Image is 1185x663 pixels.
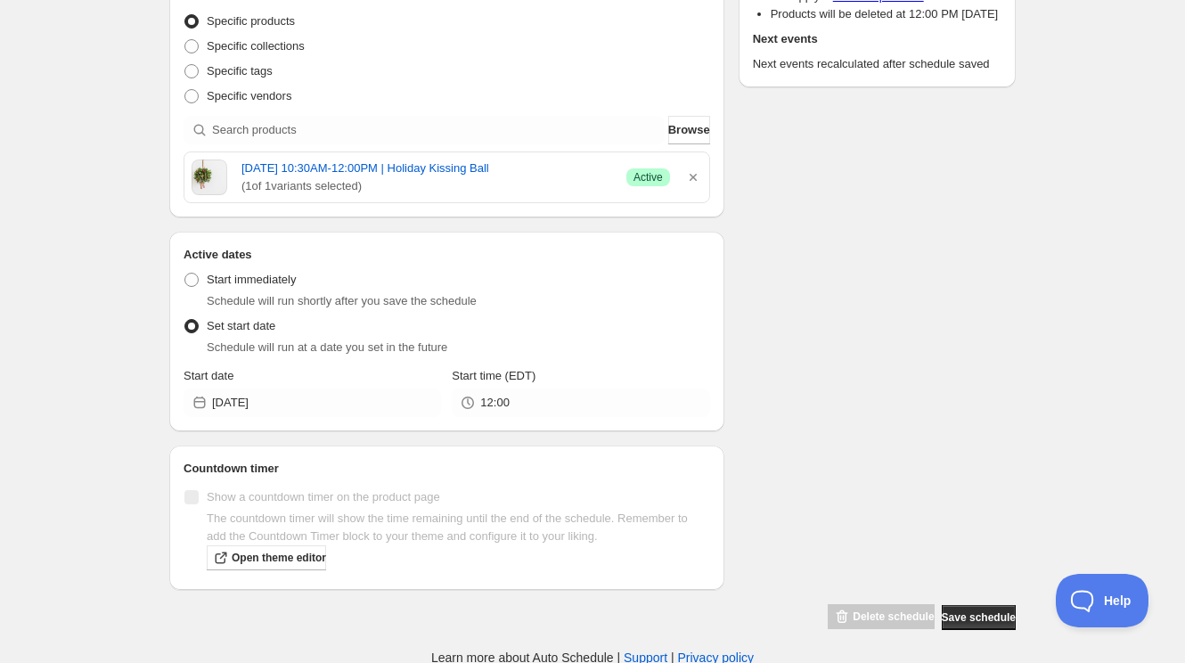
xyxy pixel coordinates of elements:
li: Products will be deleted at 12:00 PM [DATE] [771,5,1001,23]
span: ( 1 of 1 variants selected) [241,177,612,195]
span: Start date [184,369,233,382]
span: Schedule will run at a date you set in the future [207,340,447,354]
span: Specific tags [207,64,273,78]
a: [DATE] 10:30AM-12:00PM | Holiday Kissing Ball [241,160,612,177]
span: Specific collections [207,39,305,53]
p: The countdown timer will show the time remaining until the end of the schedule. Remember to add t... [207,510,710,545]
span: Show a countdown timer on the product page [207,490,440,503]
input: Search products [212,116,665,144]
span: Schedule will run shortly after you save the schedule [207,294,477,307]
span: Open theme editor [232,551,326,565]
span: Browse [668,121,710,139]
span: Set start date [207,319,275,332]
span: Start time (EDT) [452,369,535,382]
span: Start immediately [207,273,296,286]
span: Specific vendors [207,89,291,102]
iframe: Toggle Customer Support [1056,574,1149,627]
h2: Next events [753,30,1001,48]
span: Save schedule [942,610,1016,625]
span: Active [633,170,663,184]
h2: Active dates [184,246,710,264]
a: Open theme editor [207,545,326,570]
button: Save schedule [942,605,1016,630]
p: Next events recalculated after schedule saved [753,55,1001,73]
span: Specific products [207,14,295,28]
h2: Countdown timer [184,460,710,478]
button: Browse [668,116,710,144]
